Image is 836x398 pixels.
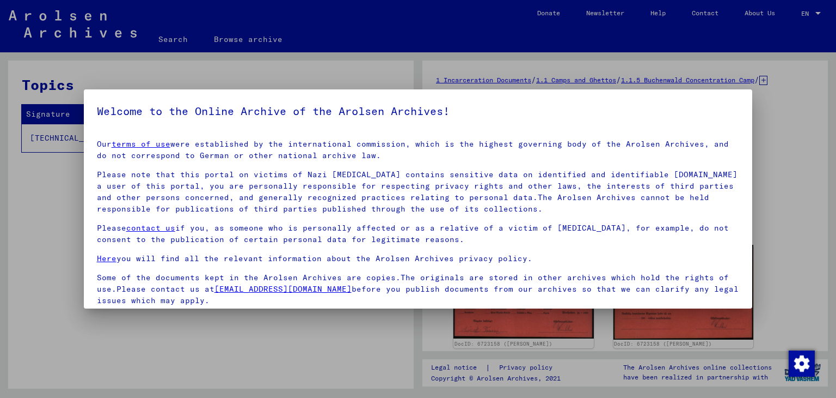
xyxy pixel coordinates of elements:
p: Our were established by the international commission, which is the highest governing body of the ... [97,138,740,161]
img: Change consent [789,351,815,377]
p: Some of the documents kept in the Arolsen Archives are copies.The originals are stored in other a... [97,272,740,306]
p: you will find all the relevant information about the Arolsen Archives privacy policy. [97,253,740,264]
h5: Welcome to the Online Archive of the Arolsen Archives! [97,102,740,120]
p: Please if you, as someone who is personally affected or as a relative of a victim of [MEDICAL_DAT... [97,222,740,245]
p: Please note that this portal on victims of Nazi [MEDICAL_DATA] contains sensitive data on identif... [97,169,740,215]
a: terms of use [112,139,170,149]
a: Here [97,254,116,263]
a: contact us [126,223,175,233]
a: [EMAIL_ADDRESS][DOMAIN_NAME] [214,284,352,294]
